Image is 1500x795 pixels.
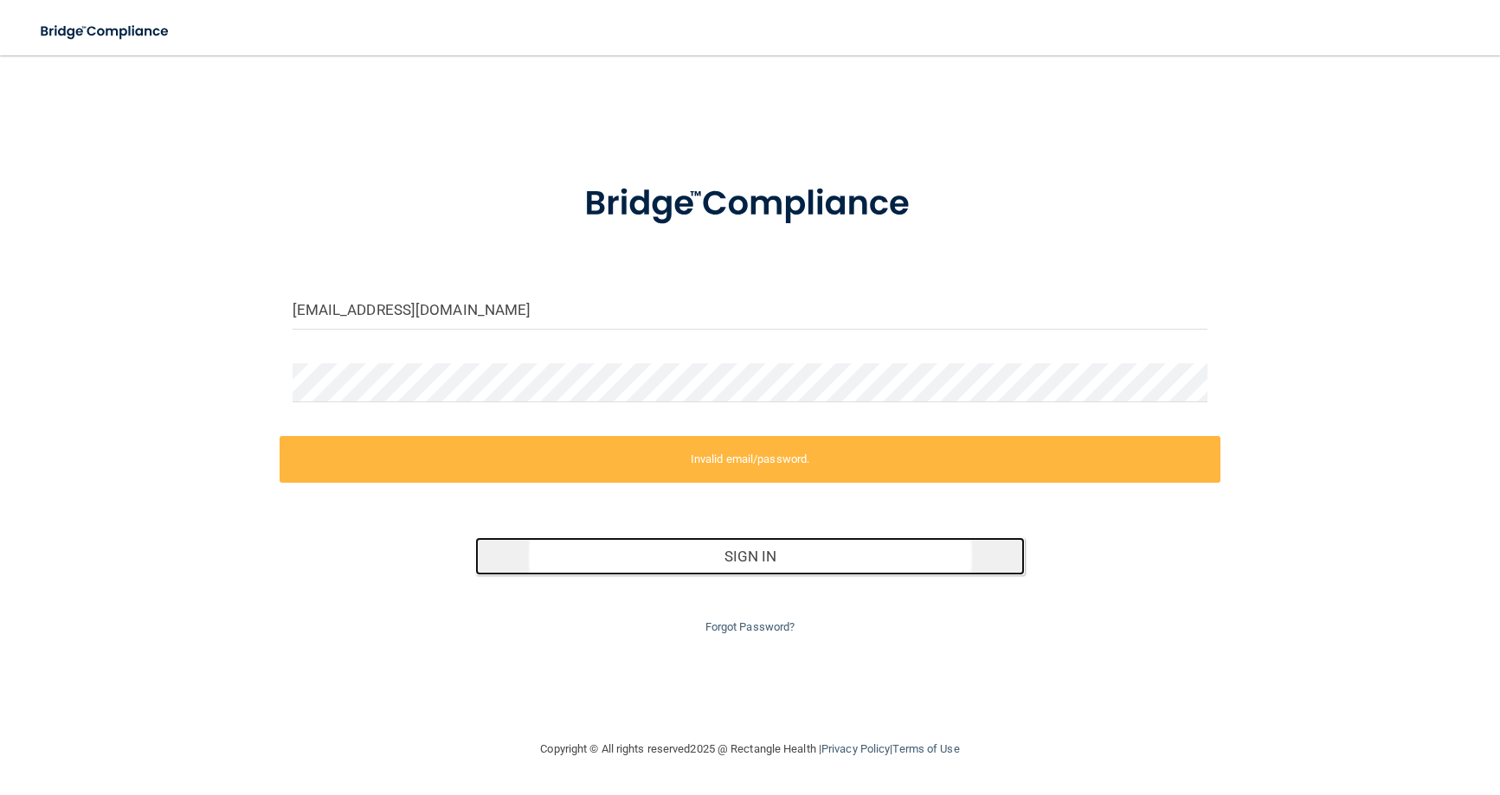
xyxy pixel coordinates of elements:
[1201,672,1479,741] iframe: Drift Widget Chat Controller
[475,537,1025,575] button: Sign In
[26,14,185,49] img: bridge_compliance_login_screen.278c3ca4.svg
[280,436,1221,483] label: Invalid email/password.
[892,742,959,755] a: Terms of Use
[293,291,1208,330] input: Email
[705,620,795,633] a: Forgot Password?
[435,721,1066,777] div: Copyright © All rights reserved 2025 @ Rectangle Health | |
[821,742,890,755] a: Privacy Policy
[549,159,952,249] img: bridge_compliance_login_screen.278c3ca4.svg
